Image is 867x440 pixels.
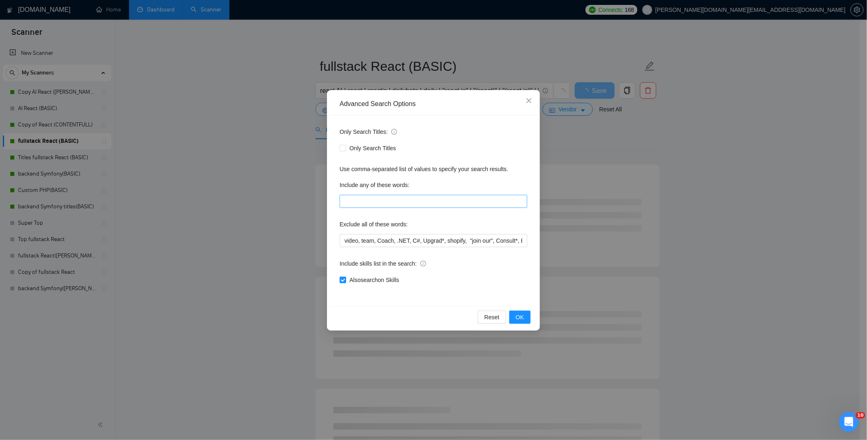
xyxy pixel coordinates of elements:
[484,313,499,322] span: Reset
[340,218,408,231] label: Exclude all of these words:
[340,165,527,174] div: Use comma-separated list of values to specify your search results.
[478,311,506,324] button: Reset
[420,261,426,266] span: info-circle
[346,144,399,153] span: Only Search Titles
[340,259,426,268] span: Include skills list in the search:
[839,412,859,432] iframe: Intercom live chat
[516,313,524,322] span: OK
[391,129,397,135] span: info-circle
[518,90,540,112] button: Close
[340,127,397,136] span: Only Search Titles:
[509,311,531,324] button: OK
[526,97,532,104] span: close
[346,275,402,284] span: Also search on Skills
[856,412,865,419] span: 10
[340,99,527,108] div: Advanced Search Options
[340,178,409,192] label: Include any of these words:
